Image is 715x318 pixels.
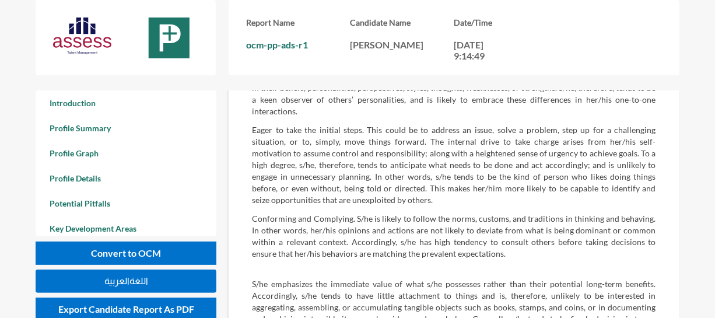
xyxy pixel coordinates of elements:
button: Convert to OCM [36,242,216,265]
p: [DATE] 9:14:49 [454,39,506,61]
a: Profile Details [36,166,216,191]
p: ocm-pp-ads-r1 [246,39,350,50]
img: AssessLogoo.svg [53,18,111,54]
img: MaskGroup.svg [140,18,198,58]
p: [PERSON_NAME] [350,39,454,50]
a: Profile Summary [36,116,216,141]
a: Potential Pitfalls [36,191,216,216]
h3: Report Name [246,18,350,27]
p: Conforming and Complying. S/he is likely to follow the norms, customs, and traditions in thinking... [252,213,656,260]
div: Eager to take the initial steps. This could be to address an issue, solve a problem, step up for ... [252,124,656,206]
h3: Candidate Name [350,18,454,27]
a: Key Development Areas [36,216,216,241]
span: Convert to OCM [91,247,161,258]
span: Export Candidate Report As PDF [58,303,194,314]
a: Profile Graph [36,141,216,166]
h3: Date/Time [454,18,558,27]
button: اللغةالعربية [36,270,216,293]
span: اللغةالعربية [104,276,148,286]
a: Introduction [36,90,216,116]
